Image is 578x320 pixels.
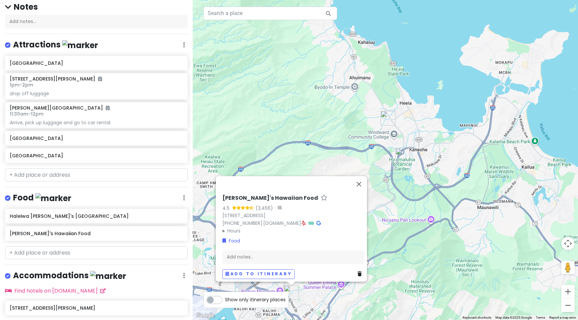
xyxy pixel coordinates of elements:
[561,261,575,274] button: Drag Pegman onto the map to open Street View
[10,76,102,82] h6: [STREET_ADDRESS][PERSON_NAME]
[203,7,337,20] input: Search a place
[13,39,98,50] h4: Attractions
[194,311,216,320] a: Open this area in Google Maps (opens a new window)
[10,60,183,66] h6: [GEOGRAPHIC_DATA]
[316,221,321,225] i: Google Maps
[321,195,327,202] a: Star place
[284,285,299,300] div: Helena's Hawaiian Food
[194,311,216,320] img: Google
[256,204,273,212] div: (3,456)
[561,285,575,298] button: Zoom in
[10,305,183,311] h6: [STREET_ADDRESS][PERSON_NAME]
[5,168,188,182] input: + Add place or address
[463,315,491,320] button: Keyboard shortcuts
[222,195,318,202] h6: [PERSON_NAME]'s Hawaiian Food
[10,105,110,111] h6: [PERSON_NAME][GEOGRAPHIC_DATA]
[495,316,532,319] span: Map data ©2025 Google
[10,120,183,126] div: Arrive, pick up luggage and go to car rental
[10,91,183,97] div: drop off luggage
[263,220,301,226] a: [DOMAIN_NAME]
[10,153,183,159] h6: [GEOGRAPHIC_DATA]
[5,287,106,295] a: Find hotels on [DOMAIN_NAME]
[106,106,110,110] i: Added to itinerary
[536,316,545,319] a: Terms (opens in new tab)
[13,192,71,203] h4: Food
[549,316,576,319] a: Report a map error
[351,176,367,192] button: Close
[5,15,188,29] div: Add notes...
[35,193,71,203] img: marker
[308,221,314,225] i: Tripadvisor
[222,220,262,226] a: [PHONE_NUMBER]
[10,230,183,236] h6: [PERSON_NAME]'s Hawaiian Food
[10,213,183,219] h6: Haleiwa [PERSON_NAME]'s [GEOGRAPHIC_DATA]
[222,250,364,264] div: Add notes...
[358,271,364,278] a: Delete place
[62,40,98,50] img: marker
[395,148,410,163] div: Hoʻomaluhia Botanical Garden
[10,135,183,141] h6: [GEOGRAPHIC_DATA]
[222,204,232,212] div: 4.5
[5,2,188,12] h4: Notes
[222,227,364,234] summary: Hours
[222,269,295,279] button: Add to itinerary
[222,212,266,219] a: [STREET_ADDRESS]
[222,237,240,245] a: Food
[381,111,395,126] div: Haleiwa Joe's Haiku Gardens
[561,299,575,312] button: Zoom out
[98,76,102,81] i: Added to itinerary
[10,111,43,117] span: 11:30am - 12pm
[273,205,282,212] div: ·
[222,195,364,234] div: · ·
[13,270,126,281] h4: Accommodations
[10,82,33,88] span: 1pm - 2pm
[90,271,126,281] img: marker
[561,237,575,250] button: Map camera controls
[5,246,188,260] input: + Add place or address
[225,296,286,303] span: Show only itinerary places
